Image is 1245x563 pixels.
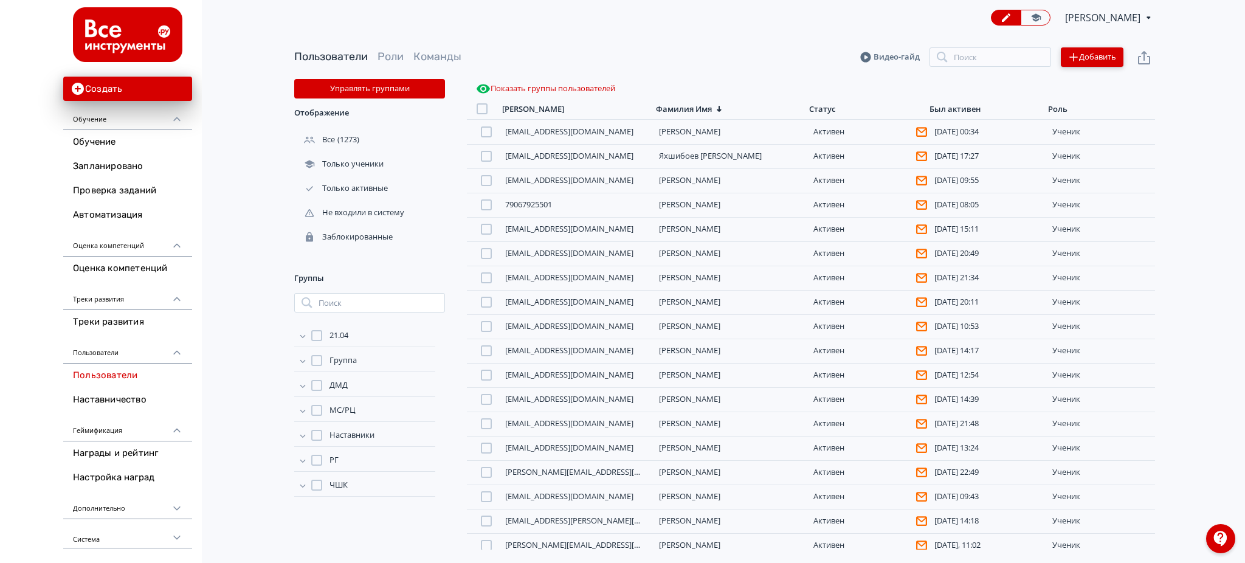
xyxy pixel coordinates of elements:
svg: Пользователь не подтвердил адрес эл. почты и поэтому не получает системные уведомления [916,199,927,210]
div: [DATE] 21:34 [934,273,1043,283]
svg: Пользователь не подтвердил адрес эл. почты и поэтому не получает системные уведомления [916,272,927,283]
div: ученик [1052,395,1150,404]
a: [PERSON_NAME] [659,466,720,477]
div: [DATE] 14:39 [934,395,1043,404]
button: Показать группы пользователей [474,79,618,98]
div: Не входили в систему [294,207,407,218]
div: Был активен [929,104,981,114]
div: Фамилия Имя [656,104,712,114]
div: ученик [1052,443,1150,453]
div: Активен [813,467,922,478]
div: Пользователи [63,334,192,364]
svg: Пользователь не подтвердил адрес эл. почты и поэтому не получает системные уведомления [916,418,927,429]
a: [PERSON_NAME] [659,491,720,502]
div: [DATE] 21:48 [934,419,1043,429]
div: ученик [1052,370,1150,380]
svg: Пользователь не подтвердил адрес эл. почты и поэтому не получает системные уведомления [916,248,927,259]
div: ученик [1052,224,1150,234]
a: [EMAIL_ADDRESS][DOMAIN_NAME] [505,223,633,234]
svg: Экспорт пользователей файлом [1137,50,1151,65]
span: ДМД [329,379,348,392]
svg: Пользователь не подтвердил адрес эл. почты и поэтому не получает системные уведомления [916,224,927,235]
div: [DATE] 22:49 [934,468,1043,477]
span: Группа [329,354,357,367]
div: Активен [813,321,922,332]
svg: Пользователь не подтвердил адрес эл. почты и поэтому не получает системные уведомления [916,297,927,308]
svg: Пользователь не подтвердил адрес эл. почты и поэтому не получает системные уведомления [916,370,927,381]
div: ученик [1052,346,1150,356]
a: [EMAIL_ADDRESS][DOMAIN_NAME] [505,393,633,404]
a: [PERSON_NAME] [659,247,720,258]
div: ученик [1052,151,1150,161]
a: [EMAIL_ADDRESS][DOMAIN_NAME] [505,247,633,258]
a: Настройка наград [63,466,192,490]
div: Только активные [294,183,390,194]
div: [DATE] 20:49 [934,249,1043,258]
div: Система [63,519,192,548]
div: ученик [1052,541,1150,550]
span: ЧШК [329,479,348,491]
div: [DATE] 20:11 [934,297,1043,307]
a: [PERSON_NAME] [659,126,720,137]
div: Активен [813,151,922,162]
a: Пользователи [294,50,368,63]
div: Дополнительно [63,490,192,519]
button: Создать [63,77,192,101]
svg: Пользователь не подтвердил адрес эл. почты и поэтому не получает системные уведомления [916,394,927,405]
a: Автоматизация [63,203,192,227]
a: [EMAIL_ADDRESS][PERSON_NAME][DOMAIN_NAME] [505,515,695,526]
a: [PERSON_NAME] [659,272,720,283]
a: [PERSON_NAME] [659,296,720,307]
a: [EMAIL_ADDRESS][DOMAIN_NAME] [505,418,633,429]
div: [DATE] 14:17 [934,346,1043,356]
span: Наставники [329,429,374,441]
a: [PERSON_NAME] [659,539,720,550]
div: Оценка компетенций [63,227,192,257]
div: ученик [1052,249,1150,258]
img: https://files.teachbase.ru/system/account/58008/logo/medium-5ae35628acea0f91897e3bd663f220f6.png [73,7,182,62]
div: Активен [813,418,922,429]
div: Заблокированные [294,232,395,243]
div: Активен [813,540,922,551]
div: Активен [813,516,922,527]
svg: Пользователь не подтвердил адрес эл. почты и поэтому не получает системные уведомления [916,491,927,502]
div: Активен [813,297,922,308]
div: Статус [809,104,835,114]
div: ученик [1052,127,1150,137]
div: Все [294,134,337,145]
a: [EMAIL_ADDRESS][DOMAIN_NAME] [505,150,633,161]
a: [EMAIL_ADDRESS][DOMAIN_NAME] [505,126,633,137]
div: [DATE] 14:18 [934,516,1043,526]
div: Группы [294,264,445,293]
svg: Пользователь не подтвердил адрес эл. почты и поэтому не получает системные уведомления [916,151,927,162]
a: [EMAIL_ADDRESS][DOMAIN_NAME] [505,320,633,331]
div: ученик [1052,297,1150,307]
svg: Пользователь не подтвердил адрес эл. почты и поэтому не получает системные уведомления [916,126,927,137]
button: Добавить [1061,47,1123,67]
svg: Пользователь не подтвердил адрес эл. почты и поэтому не получает системные уведомления [916,175,927,186]
div: ученик [1052,419,1150,429]
div: Треки развития [63,281,192,310]
span: МС/РЦ [329,404,356,416]
div: [PERSON_NAME] [502,104,564,114]
a: Наставничество [63,388,192,412]
div: (1273) [294,128,445,152]
svg: Пользователь не подтвердил адрес эл. почты и поэтому не получает системные уведомления [916,540,927,551]
a: Проверка заданий [63,179,192,203]
a: [PERSON_NAME] [659,442,720,453]
div: ученик [1052,200,1150,210]
div: ученик [1052,516,1150,526]
div: ученик [1052,322,1150,331]
a: [PERSON_NAME] [659,223,720,234]
a: Треки развития [63,310,192,334]
div: Активен [813,443,922,454]
a: 79067925501 [505,199,552,210]
div: Обучение [63,101,192,130]
a: Оценка компетенций [63,257,192,281]
div: Активен [813,199,922,210]
svg: Пользователь не подтвердил адрес эл. почты и поэтому не получает системные уведомления [916,467,927,478]
div: Активен [813,394,922,405]
button: Управлять группами [294,79,445,98]
span: Илья Трухачев [1065,10,1142,25]
a: Пользователи [63,364,192,388]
